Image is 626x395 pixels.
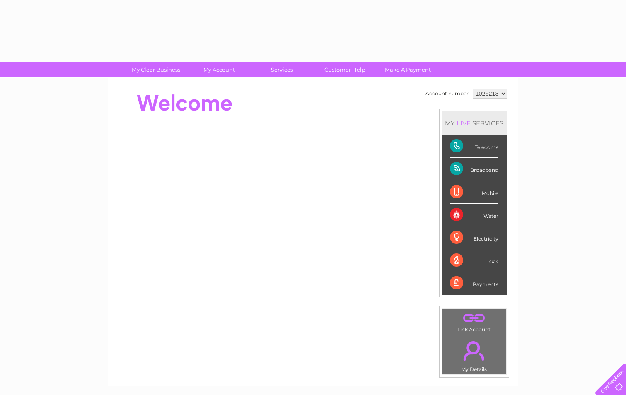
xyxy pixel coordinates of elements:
[450,272,498,294] div: Payments
[122,62,190,77] a: My Clear Business
[450,158,498,181] div: Broadband
[374,62,442,77] a: Make A Payment
[442,111,507,135] div: MY SERVICES
[311,62,379,77] a: Customer Help
[450,135,498,158] div: Telecoms
[445,311,504,325] a: .
[450,181,498,204] div: Mobile
[442,334,506,375] td: My Details
[450,204,498,226] div: Water
[442,308,506,335] td: Link Account
[445,336,504,365] a: .
[423,87,471,101] td: Account number
[450,249,498,272] div: Gas
[248,62,316,77] a: Services
[455,119,472,127] div: LIVE
[185,62,253,77] a: My Account
[450,226,498,249] div: Electricity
